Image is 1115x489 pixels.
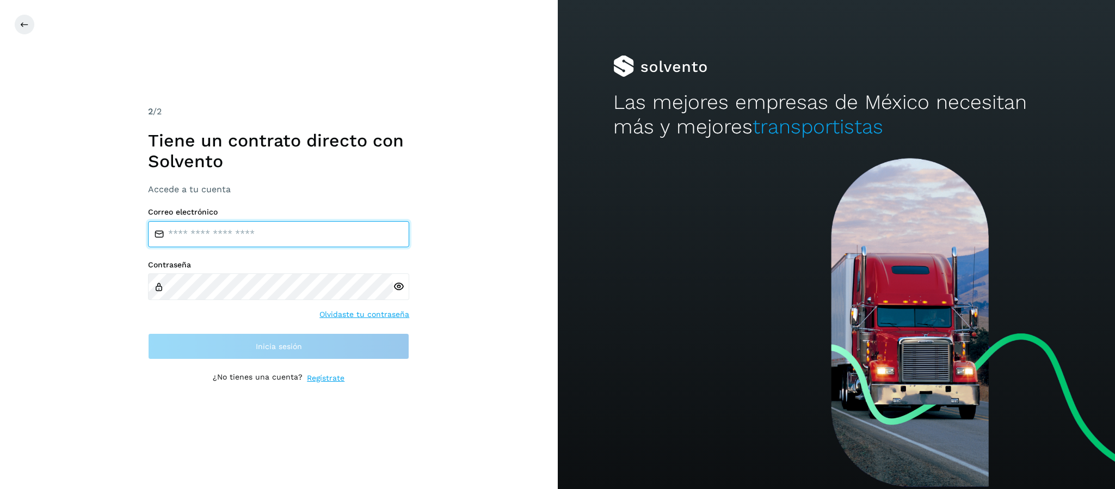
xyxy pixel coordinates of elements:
label: Contraseña [148,260,409,270]
a: Olvidaste tu contraseña [319,309,409,320]
p: ¿No tienes una cuenta? [213,372,303,384]
button: Inicia sesión [148,333,409,359]
h1: Tiene un contrato directo con Solvento [148,130,409,172]
h3: Accede a tu cuenta [148,184,409,194]
h2: Las mejores empresas de México necesitan más y mejores [613,90,1059,139]
span: 2 [148,106,153,117]
div: /2 [148,105,409,118]
a: Regístrate [307,372,344,384]
span: Inicia sesión [256,343,302,350]
span: transportistas [753,115,883,138]
label: Correo electrónico [148,207,409,217]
